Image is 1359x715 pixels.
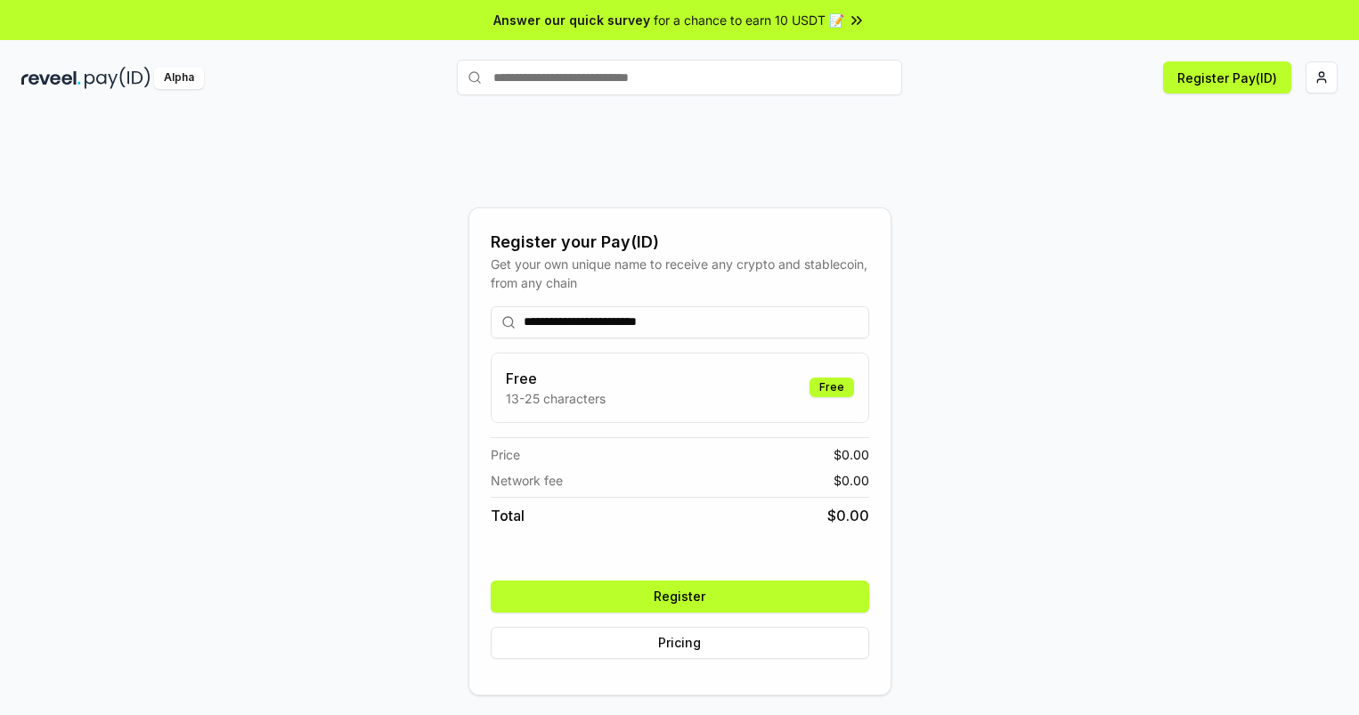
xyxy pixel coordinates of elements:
[491,445,520,464] span: Price
[834,471,869,490] span: $ 0.00
[85,67,151,89] img: pay_id
[834,445,869,464] span: $ 0.00
[506,368,606,389] h3: Free
[491,627,869,659] button: Pricing
[21,67,81,89] img: reveel_dark
[1163,61,1291,93] button: Register Pay(ID)
[810,378,854,397] div: Free
[827,505,869,526] span: $ 0.00
[491,255,869,292] div: Get your own unique name to receive any crypto and stablecoin, from any chain
[491,505,525,526] span: Total
[491,581,869,613] button: Register
[493,11,650,29] span: Answer our quick survey
[491,471,563,490] span: Network fee
[506,389,606,408] p: 13-25 characters
[654,11,844,29] span: for a chance to earn 10 USDT 📝
[154,67,204,89] div: Alpha
[491,230,869,255] div: Register your Pay(ID)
